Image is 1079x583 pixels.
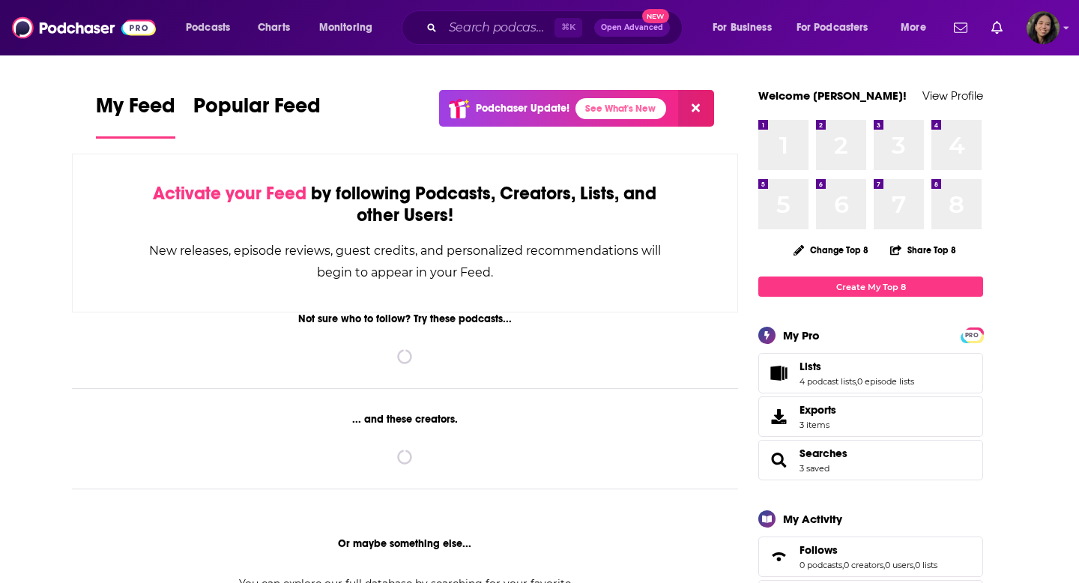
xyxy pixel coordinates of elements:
a: Create My Top 8 [758,277,983,297]
span: Open Advanced [601,24,663,31]
div: Or maybe something else... [72,537,738,550]
span: , [913,560,915,570]
span: Lists [800,360,821,373]
a: 3 saved [800,463,829,474]
a: Charts [248,16,299,40]
a: 0 podcasts [800,560,842,570]
a: Show notifications dropdown [948,15,973,40]
a: Searches [800,447,847,460]
a: 0 creators [844,560,883,570]
img: Podchaser - Follow, Share and Rate Podcasts [12,13,156,42]
button: open menu [702,16,791,40]
span: Charts [258,17,290,38]
span: 3 items [800,420,836,430]
span: Lists [758,353,983,393]
span: , [842,560,844,570]
span: My Feed [96,93,175,127]
a: Follows [800,543,937,557]
a: View Profile [922,88,983,103]
a: 0 lists [915,560,937,570]
div: My Pro [783,328,820,342]
div: Search podcasts, credits, & more... [416,10,697,45]
a: Searches [764,450,794,471]
span: , [883,560,885,570]
span: , [856,376,857,387]
span: Follows [758,537,983,577]
button: open menu [175,16,250,40]
div: New releases, episode reviews, guest credits, and personalized recommendations will begin to appe... [148,240,662,283]
button: open menu [309,16,392,40]
a: Lists [800,360,914,373]
button: open menu [890,16,945,40]
span: Searches [758,440,983,480]
a: See What's New [575,98,666,119]
a: Popular Feed [193,93,321,139]
button: Show profile menu [1027,11,1060,44]
span: Exports [764,406,794,427]
button: Share Top 8 [889,235,957,265]
span: For Podcasters [797,17,868,38]
span: Monitoring [319,17,372,38]
div: ... and these creators. [72,413,738,426]
span: PRO [963,330,981,341]
div: Not sure who to follow? Try these podcasts... [72,312,738,325]
a: My Feed [96,93,175,139]
a: 0 episode lists [857,376,914,387]
span: Exports [800,403,836,417]
span: Logged in as BroadleafBooks2 [1027,11,1060,44]
a: 4 podcast lists [800,376,856,387]
img: User Profile [1027,11,1060,44]
span: For Business [713,17,772,38]
button: open menu [787,16,890,40]
span: Podcasts [186,17,230,38]
span: Activate your Feed [153,182,306,205]
div: My Activity [783,512,842,526]
p: Podchaser Update! [476,102,569,115]
a: Exports [758,396,983,437]
a: Lists [764,363,794,384]
span: Popular Feed [193,93,321,127]
button: Open AdvancedNew [594,19,670,37]
span: Follows [800,543,838,557]
div: by following Podcasts, Creators, Lists, and other Users! [148,183,662,226]
button: Change Top 8 [785,241,877,259]
span: New [642,9,669,23]
a: 0 users [885,560,913,570]
a: Show notifications dropdown [985,15,1009,40]
span: ⌘ K [554,18,582,37]
a: Welcome [PERSON_NAME]! [758,88,907,103]
a: Follows [764,546,794,567]
a: PRO [963,329,981,340]
input: Search podcasts, credits, & more... [443,16,554,40]
span: More [901,17,926,38]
